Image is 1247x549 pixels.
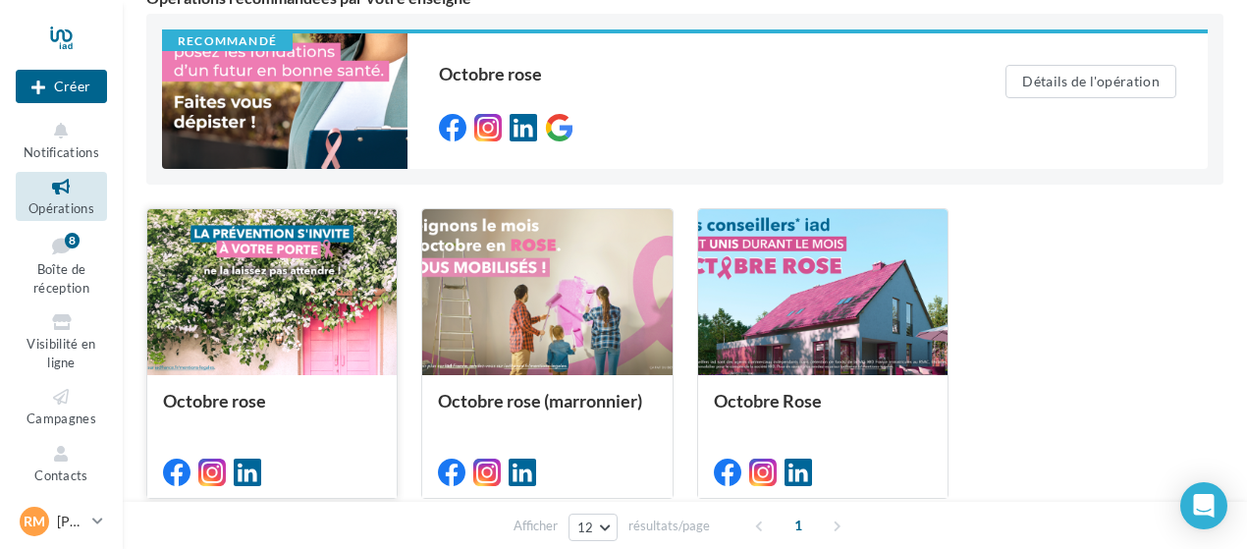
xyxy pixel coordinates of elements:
a: Visibilité en ligne [16,307,107,374]
span: Campagnes [27,411,96,426]
div: 8 [65,233,80,248]
a: RM [PERSON_NAME] [16,503,107,540]
span: Afficher [514,517,558,535]
button: Créer [16,70,107,103]
div: Octobre rose [163,391,381,430]
span: 12 [577,520,594,535]
div: Octobre rose (marronnier) [438,391,656,430]
span: Opérations [28,200,94,216]
div: Octobre rose [439,65,927,82]
span: Boîte de réception [33,261,89,296]
span: résultats/page [628,517,710,535]
div: Recommandé [162,33,293,51]
a: Opérations [16,172,107,220]
div: Nouvelle campagne [16,70,107,103]
p: [PERSON_NAME] [57,512,84,531]
span: Visibilité en ligne [27,336,95,370]
span: RM [24,512,45,531]
button: Détails de l'opération [1005,65,1176,98]
button: 12 [569,514,619,541]
button: Notifications [16,116,107,164]
a: Boîte de réception8 [16,229,107,301]
a: Contacts [16,439,107,487]
div: Octobre Rose [714,391,932,430]
div: Open Intercom Messenger [1180,482,1227,529]
span: 1 [783,510,814,541]
span: Contacts [34,467,88,483]
a: Campagnes [16,382,107,430]
span: Notifications [24,144,99,160]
